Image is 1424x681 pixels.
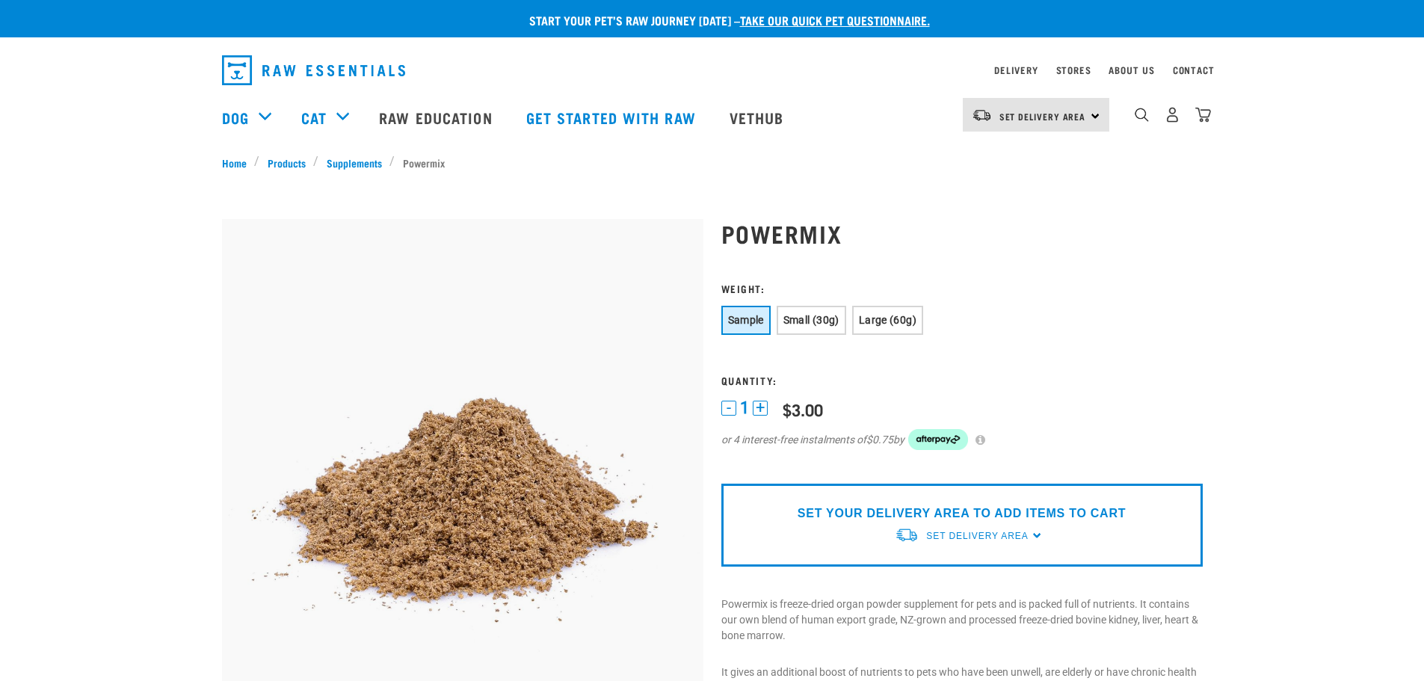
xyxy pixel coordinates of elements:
[318,155,389,170] a: Supplements
[972,108,992,122] img: van-moving.png
[1056,67,1091,73] a: Stores
[721,401,736,416] button: -
[783,400,823,419] div: $3.00
[926,531,1028,541] span: Set Delivery Area
[852,306,923,335] button: Large (60g)
[222,155,1203,170] nav: breadcrumbs
[859,314,916,326] span: Large (60g)
[798,505,1126,523] p: SET YOUR DELIVERY AREA TO ADD ITEMS TO CART
[783,314,839,326] span: Small (30g)
[994,67,1038,73] a: Delivery
[1195,107,1211,123] img: home-icon@2x.png
[866,432,893,448] span: $0.75
[777,306,846,335] button: Small (30g)
[1165,107,1180,123] img: user.png
[908,429,968,450] img: Afterpay
[259,155,313,170] a: Products
[715,87,803,147] a: Vethub
[728,314,764,326] span: Sample
[1173,67,1215,73] a: Contact
[222,106,249,129] a: Dog
[740,400,749,416] span: 1
[721,283,1203,294] h3: Weight:
[721,429,1203,450] div: or 4 interest-free instalments of by
[999,114,1086,119] span: Set Delivery Area
[721,375,1203,386] h3: Quantity:
[222,155,255,170] a: Home
[511,87,715,147] a: Get started with Raw
[895,527,919,543] img: van-moving.png
[210,49,1215,91] nav: dropdown navigation
[301,106,327,129] a: Cat
[721,306,771,335] button: Sample
[222,55,405,85] img: Raw Essentials Logo
[721,220,1203,247] h1: Powermix
[364,87,511,147] a: Raw Education
[753,401,768,416] button: +
[1109,67,1154,73] a: About Us
[1135,108,1149,122] img: home-icon-1@2x.png
[721,597,1203,644] p: Powermix is freeze-dried organ powder supplement for pets and is packed full of nutrients. It con...
[740,16,930,23] a: take our quick pet questionnaire.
